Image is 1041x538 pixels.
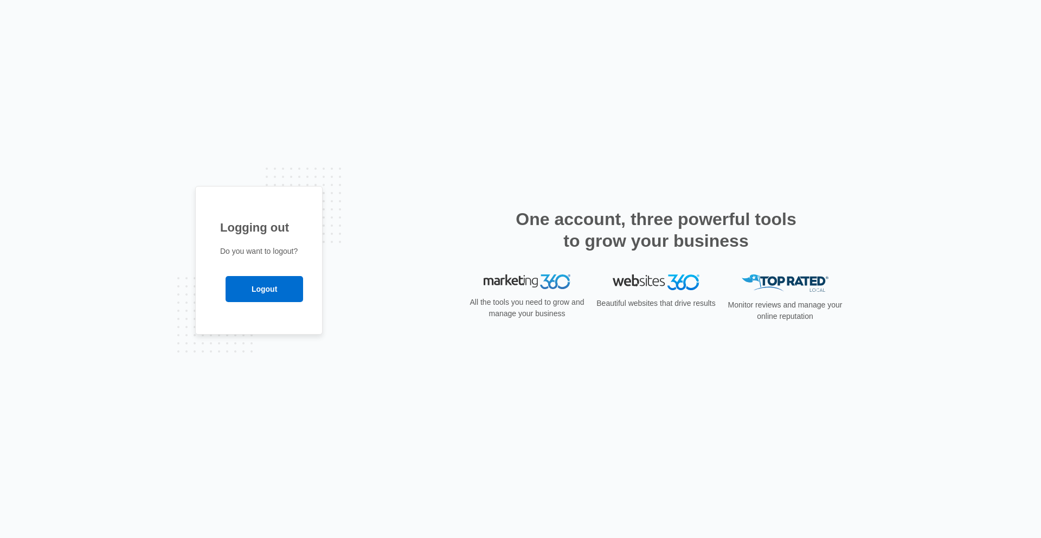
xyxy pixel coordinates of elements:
[220,246,298,257] p: Do you want to logout?
[613,274,699,290] img: Websites 360
[466,297,588,319] p: All the tools you need to grow and manage your business
[512,208,800,252] h2: One account, three powerful tools to grow your business
[724,299,846,322] p: Monitor reviews and manage your online reputation
[220,219,298,236] h1: Logging out
[484,274,570,290] img: Marketing 360
[595,298,717,309] p: Beautiful websites that drive results
[742,274,828,292] img: Top Rated Local
[226,276,303,302] input: Logout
